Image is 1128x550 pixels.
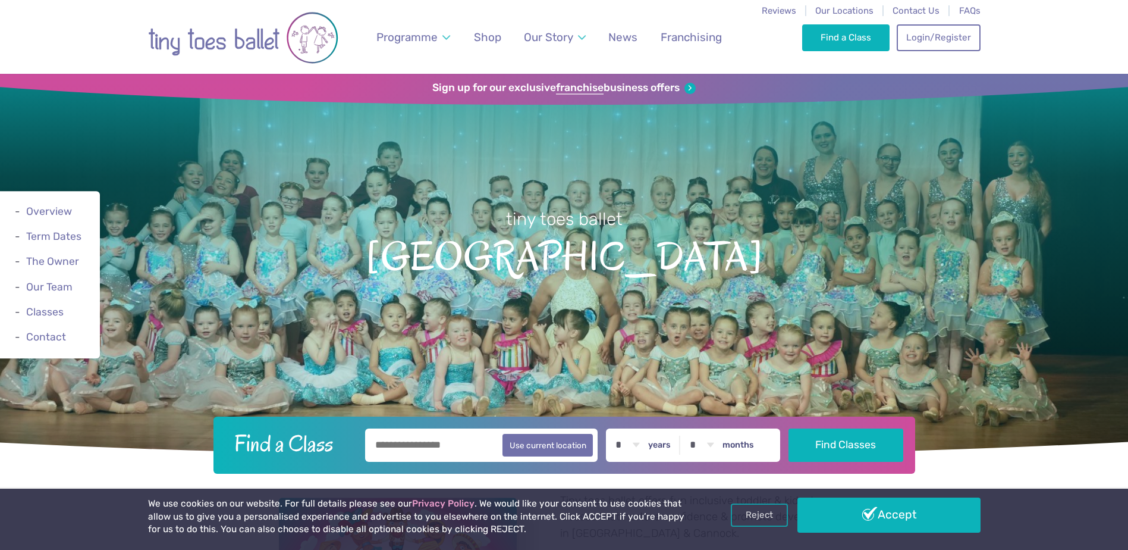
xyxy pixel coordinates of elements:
a: FAQs [959,5,981,16]
label: years [648,440,671,451]
label: months [722,440,754,451]
span: Programme [376,30,438,44]
a: Find a Class [802,24,890,51]
a: Our Locations [815,5,874,16]
a: Reject [731,504,788,526]
span: Our Story [524,30,573,44]
span: Shop [474,30,501,44]
button: Find Classes [788,429,903,462]
button: Use current location [502,434,593,457]
a: Term Dates [26,230,81,242]
a: Contact Us [893,5,940,16]
a: Franchising [655,23,727,51]
p: We use cookies on our website. For full details please see our . We would like your consent to us... [148,498,689,536]
span: Franchising [661,30,722,44]
img: tiny toes ballet [148,8,338,68]
a: Programme [370,23,455,51]
a: Sign up for our exclusivefranchisebusiness offers [432,82,696,95]
h2: Find a Class [225,429,357,458]
a: The Owner [26,256,79,268]
a: News [603,23,643,51]
span: [GEOGRAPHIC_DATA] [21,231,1107,279]
strong: franchise [556,82,604,95]
span: News [608,30,637,44]
a: Accept [797,498,981,532]
a: Login/Register [897,24,980,51]
small: tiny toes ballet [506,209,623,229]
a: Our Story [518,23,591,51]
a: Contact [26,331,66,343]
a: Reviews [762,5,796,16]
a: Shop [468,23,507,51]
a: Our Team [26,281,73,293]
a: Overview [26,205,72,217]
a: Privacy Policy [412,498,475,509]
a: Classes [26,306,64,318]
